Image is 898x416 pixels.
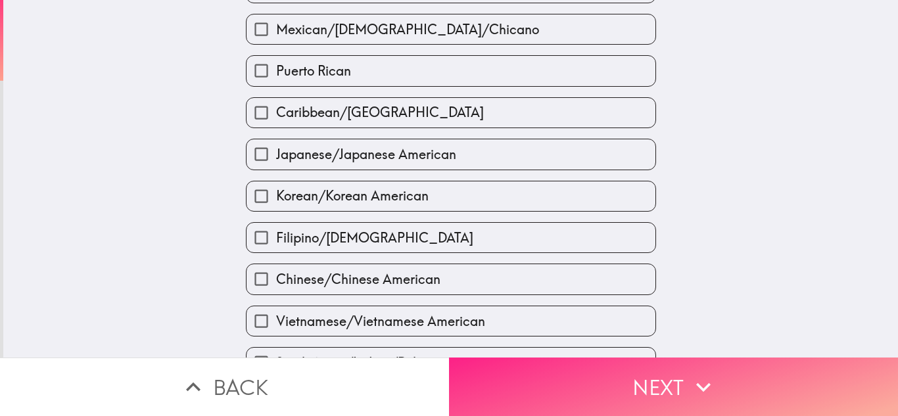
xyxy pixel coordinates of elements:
[247,223,655,252] button: Filipino/[DEMOGRAPHIC_DATA]
[276,354,451,372] span: South Asian/Indian/Pakistani
[449,358,898,416] button: Next
[276,145,456,164] span: Japanese/Japanese American
[247,181,655,211] button: Korean/Korean American
[276,20,539,39] span: Mexican/[DEMOGRAPHIC_DATA]/Chicano
[247,139,655,169] button: Japanese/Japanese American
[276,312,485,331] span: Vietnamese/Vietnamese American
[247,14,655,44] button: Mexican/[DEMOGRAPHIC_DATA]/Chicano
[247,306,655,336] button: Vietnamese/Vietnamese American
[276,229,473,247] span: Filipino/[DEMOGRAPHIC_DATA]
[247,348,655,377] button: South Asian/Indian/Pakistani
[247,98,655,127] button: Caribbean/[GEOGRAPHIC_DATA]
[247,264,655,294] button: Chinese/Chinese American
[276,187,429,205] span: Korean/Korean American
[247,56,655,85] button: Puerto Rican
[276,270,440,289] span: Chinese/Chinese American
[276,62,351,80] span: Puerto Rican
[276,103,484,122] span: Caribbean/[GEOGRAPHIC_DATA]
